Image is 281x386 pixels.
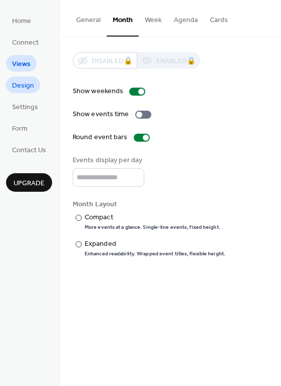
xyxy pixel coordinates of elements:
a: Form [6,120,34,136]
div: More events at a glance. Single-line events, fixed height. [85,224,220,231]
span: Home [12,16,31,27]
span: Connect [12,38,39,48]
div: Expanded [85,239,223,249]
div: Show events time [73,109,129,120]
a: Settings [6,98,44,115]
span: Contact Us [12,145,46,156]
div: Round event bars [73,132,128,143]
span: Form [12,124,28,134]
a: Connect [6,34,45,50]
span: Settings [12,102,38,113]
a: Contact Us [6,141,52,158]
span: Upgrade [14,178,45,189]
a: Design [6,77,40,93]
div: Show weekends [73,86,123,97]
div: Compact [85,212,218,223]
a: Views [6,55,37,72]
div: Events display per day [73,155,142,166]
div: Month Layout [73,199,266,210]
button: Upgrade [6,173,52,192]
span: Design [12,81,34,91]
div: Enhanced readability. Wrapped event titles, flexible height. [85,250,225,257]
span: Views [12,59,31,70]
a: Home [6,12,37,29]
